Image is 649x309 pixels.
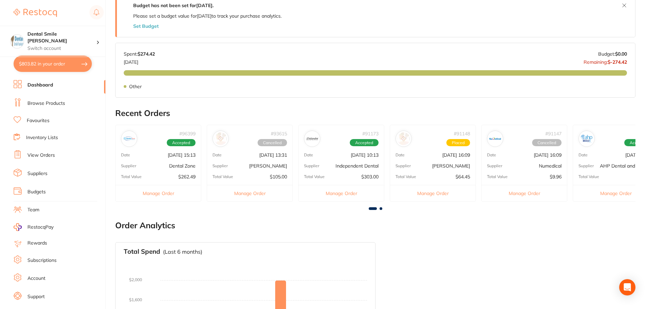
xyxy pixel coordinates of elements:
p: $262.49 [178,174,196,179]
p: [DATE] 16:09 [442,152,470,158]
p: Remaining: [584,57,627,65]
p: Supplier [396,163,411,168]
h2: Order Analytics [115,221,635,230]
span: RestocqPay [27,224,54,231]
p: [DATE] 15:13 [168,152,196,158]
p: Supplier [487,163,502,168]
a: Support [27,293,45,300]
a: Rewards [27,240,47,247]
h4: Dental Smile Frankston [27,31,96,44]
h3: Total Spend [124,248,160,255]
img: Numedical [489,132,502,145]
p: Supplier [304,163,319,168]
span: Placed [446,139,470,147]
p: [DATE] 16:09 [534,152,562,158]
p: Date [579,153,588,157]
a: Inventory Lists [26,134,58,141]
p: Total Value [396,174,416,179]
p: [PERSON_NAME] [249,163,287,169]
p: # 91173 [362,131,379,136]
p: Supplier [579,163,594,168]
button: Manage Order [299,185,384,201]
p: $303.00 [361,174,379,179]
strong: $-274.42 [608,59,627,65]
img: Dental Zone [123,132,136,145]
p: Please set a budget value for [DATE] to track your purchase analytics. [133,13,282,19]
p: Total Value [212,174,233,179]
p: $9.96 [550,174,562,179]
img: Restocq Logo [14,9,57,17]
p: (Last 6 months) [163,249,202,255]
strong: Budget has not been set for [DATE] . [133,2,214,8]
button: Set Budget [133,23,159,29]
span: Cancelled [258,139,287,147]
a: Browse Products [27,100,65,107]
p: Date [304,153,313,157]
p: Budget: [598,51,627,57]
p: Other [129,84,142,89]
a: Subscriptions [27,257,57,264]
a: Account [27,275,45,282]
p: Supplier [212,163,228,168]
a: Suppliers [27,170,47,177]
p: # 91147 [545,131,562,136]
a: Restocq Logo [14,5,57,21]
a: Team [27,207,39,213]
button: $803.82 in your order [14,56,92,72]
p: Total Value [579,174,599,179]
button: Manage Order [390,185,475,201]
p: $64.45 [455,174,470,179]
p: [DATE] 13:31 [259,152,287,158]
p: Supplier [121,163,136,168]
a: Budgets [27,189,46,195]
p: Date [212,153,222,157]
span: Accepted [350,139,379,147]
p: Spent: [124,51,155,57]
button: Manage Order [116,185,201,201]
p: Date [121,153,130,157]
button: Manage Order [207,185,292,201]
button: Manage Order [482,185,567,201]
img: RestocqPay [14,223,22,231]
img: Adam Dental [397,132,410,145]
h2: Recent Orders [115,109,635,118]
p: # 93615 [271,131,287,136]
p: [PERSON_NAME] [432,163,470,169]
div: Open Intercom Messenger [619,279,635,295]
a: View Orders [27,152,55,159]
p: Total Value [487,174,508,179]
p: [DATE] [124,57,155,65]
span: Cancelled [532,139,562,147]
p: Total Value [121,174,142,179]
p: Switch account [27,45,96,52]
a: Favourites [27,117,49,124]
img: Independent Dental [306,132,319,145]
a: Dashboard [27,82,53,89]
p: $105.00 [270,174,287,179]
img: Henry Schein Halas [214,132,227,145]
p: # 96399 [179,131,196,136]
p: Total Value [304,174,325,179]
p: Date [396,153,405,157]
strong: $0.00 [615,51,627,57]
p: Date [487,153,496,157]
strong: $274.42 [138,51,155,57]
img: Dental Smile Frankston [11,35,24,48]
p: Independent Dental [336,163,379,169]
span: Accepted [167,139,196,147]
p: [DATE] 10:13 [351,152,379,158]
p: # 91148 [454,131,470,136]
img: AHP Dental and Medical [580,132,593,145]
p: Numedical [539,163,562,169]
p: Dental Zone [169,163,196,169]
a: RestocqPay [14,223,54,231]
